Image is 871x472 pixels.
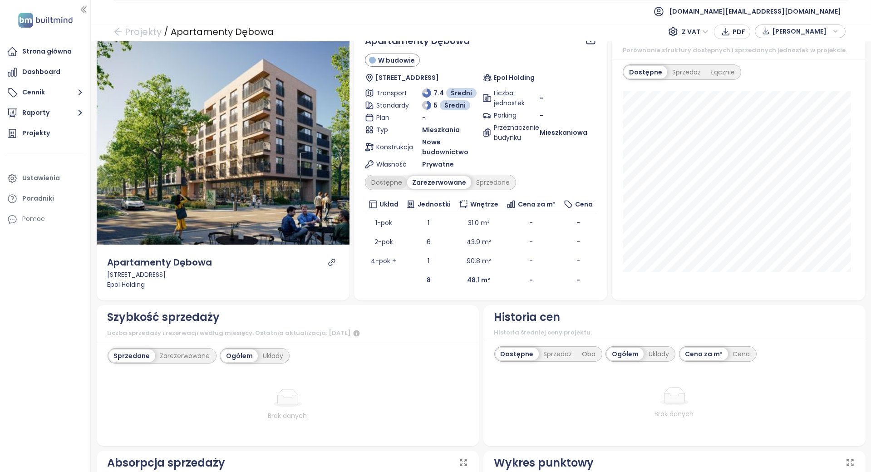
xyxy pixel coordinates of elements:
[22,193,54,204] div: Poradniki
[624,66,667,79] div: Dostępne
[402,213,455,232] td: 1
[455,213,502,232] td: 31.0 m²
[575,199,593,209] span: Cena
[365,232,402,251] td: 2-pok
[22,46,72,57] div: Strona główna
[5,63,86,81] a: Dashboard
[529,218,533,227] span: -
[5,190,86,208] a: Poradniki
[22,66,60,78] div: Dashboard
[366,176,407,189] div: Dostępne
[540,93,543,103] span: -
[5,43,86,61] a: Strona główna
[376,125,405,135] span: Typ
[714,25,750,39] button: PDF
[540,128,587,138] span: Mieszkaniowa
[108,309,220,326] div: Szybkość sprzedaży
[577,348,601,360] div: Oba
[494,328,855,337] div: Historia średniej ceny projektu.
[760,25,841,38] div: button
[375,73,439,83] span: [STREET_ADDRESS]
[376,88,405,98] span: Transport
[22,213,45,225] div: Pomoc
[682,25,709,39] span: Z VAT
[494,309,561,326] div: Historia cen
[576,256,580,265] span: -
[402,232,455,251] td: 6
[706,66,740,79] div: Łącznie
[518,199,556,209] span: Cena za m²
[471,176,515,189] div: Sprzedane
[576,275,580,285] b: -
[376,100,405,110] span: Standardy
[5,104,86,122] button: Raporty
[422,125,460,135] span: Mieszkania
[576,218,580,227] span: -
[365,34,470,47] span: Apartamenty Dębowa
[455,232,502,251] td: 43.9 m²
[433,88,444,98] span: 7.4
[494,123,522,143] span: Przeznaczenie budynku
[328,258,336,266] a: link
[733,27,745,37] span: PDF
[379,199,399,209] span: Układ
[667,66,706,79] div: Sprzedaż
[108,454,226,472] div: Absorpcja sprzedaży
[772,25,831,38] span: [PERSON_NAME]
[644,348,674,360] div: Układy
[113,24,162,40] a: arrow-left Projekty
[529,275,533,285] b: -
[108,280,339,290] div: Epol Holding
[164,24,168,40] div: /
[467,275,490,285] b: 48.1 m²
[494,454,594,472] div: Wykres punktowy
[669,0,841,22] span: [DOMAIN_NAME][EMAIL_ADDRESS][DOMAIN_NAME]
[521,409,828,419] div: Brak danych
[529,256,533,265] span: -
[451,88,472,98] span: Średni
[22,128,50,139] div: Projekty
[422,113,426,123] span: -
[422,137,479,157] span: Nowe budownictwo
[422,159,454,169] span: Prywatne
[402,251,455,270] td: 1
[376,113,405,123] span: Plan
[680,348,728,360] div: Cena za m²
[376,142,405,152] span: Konstrukcja
[171,24,274,40] div: Apartamenty Dębowa
[15,11,75,29] img: logo
[623,46,854,55] div: Porównanie struktury dostępnych i sprzedanych jednostek w projekcie.
[109,349,155,362] div: Sprzedane
[576,237,580,246] span: -
[529,237,533,246] span: -
[418,199,451,209] span: Jednostki
[494,88,522,108] span: Liczba jednostek
[494,110,522,120] span: Parking
[134,411,442,421] div: Brak danych
[444,100,466,110] span: Średni
[108,328,468,339] div: Liczba sprzedaży i rezerwacji według miesięcy. Ostatnia aktualizacja: [DATE]
[365,213,402,232] td: 1-pok
[5,210,86,228] div: Pomoc
[5,124,86,143] a: Projekty
[221,349,258,362] div: Ogółem
[258,349,288,362] div: Układy
[470,199,498,209] span: Wnętrze
[455,251,502,270] td: 90.8 m²
[433,100,438,110] span: 5
[493,73,535,83] span: Epol Holding
[113,27,123,36] span: arrow-left
[607,348,644,360] div: Ogółem
[22,172,60,184] div: Ustawienia
[376,159,405,169] span: Własność
[108,256,212,270] div: Apartamenty Dębowa
[728,348,755,360] div: Cena
[496,348,539,360] div: Dostępne
[427,275,431,285] b: 8
[365,251,402,270] td: 4-pok +
[540,111,543,120] span: -
[407,176,471,189] div: Zarezerwowane
[108,270,339,280] div: [STREET_ADDRESS]
[155,349,215,362] div: Zarezerwowane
